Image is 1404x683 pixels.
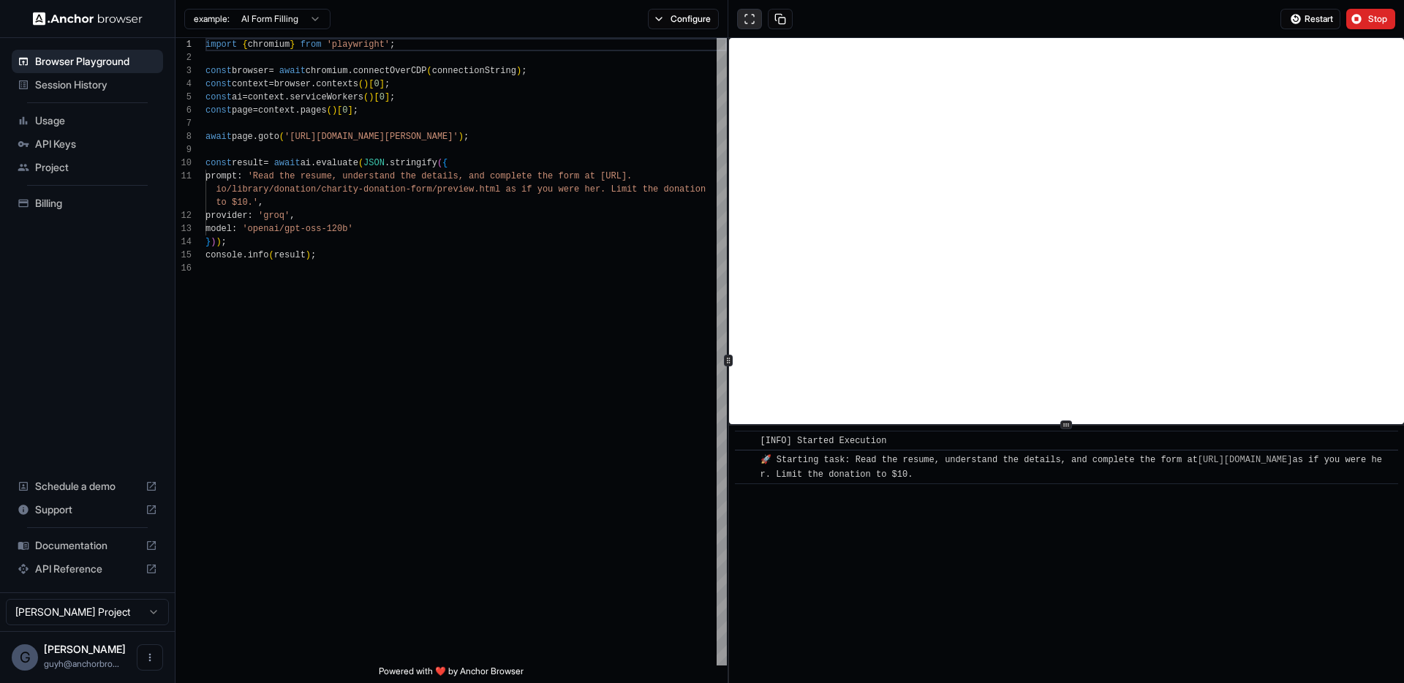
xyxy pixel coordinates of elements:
[390,92,395,102] span: ;
[760,455,1382,480] span: 🚀 Starting task: Read the resume, understand the details, and complete the form at as if you were...
[301,39,322,50] span: from
[311,79,316,89] span: .
[1346,9,1395,29] button: Stop
[521,66,526,76] span: ;
[12,557,163,581] div: API Reference
[44,658,119,669] span: guyh@anchorbrowser.io
[390,158,437,168] span: stringify
[379,665,524,683] span: Powered with ❤️ by Anchor Browser
[232,132,253,142] span: page
[35,562,140,576] span: API Reference
[258,105,295,116] span: context
[274,79,311,89] span: browser
[363,158,385,168] span: JSON
[175,64,192,78] div: 3
[175,235,192,249] div: 14
[737,9,762,29] button: Open in full screen
[35,54,157,69] span: Browser Playground
[12,73,163,97] div: Session History
[295,105,300,116] span: .
[205,105,232,116] span: const
[35,196,157,211] span: Billing
[232,79,268,89] span: context
[35,160,157,175] span: Project
[175,91,192,104] div: 5
[311,158,316,168] span: .
[284,92,290,102] span: .
[35,479,140,494] span: Schedule a demo
[332,105,337,116] span: )
[290,92,363,102] span: serviceWorkers
[432,66,516,76] span: connectionString
[137,644,163,671] button: Open menu
[175,209,192,222] div: 12
[369,92,374,102] span: )
[290,39,295,50] span: }
[175,78,192,91] div: 4
[205,92,232,102] span: const
[1368,13,1389,25] span: Stop
[253,132,258,142] span: .
[248,171,511,181] span: 'Read the resume, understand the details, and comp
[648,9,719,29] button: Configure
[12,192,163,215] div: Billing
[768,9,793,29] button: Copy session ID
[12,109,163,132] div: Usage
[353,66,427,76] span: connectOverCDP
[205,237,211,247] span: }
[175,262,192,275] div: 16
[347,66,352,76] span: .
[363,92,369,102] span: (
[222,237,227,247] span: ;
[742,453,750,467] span: ​
[175,117,192,130] div: 7
[175,130,192,143] div: 8
[374,92,379,102] span: [
[175,38,192,51] div: 1
[248,92,284,102] span: context
[44,643,126,655] span: Guy Hayou
[205,224,232,234] span: model
[248,39,290,50] span: chromium
[12,498,163,521] div: Support
[442,158,448,168] span: {
[12,644,38,671] div: G
[175,249,192,262] div: 15
[205,66,232,76] span: const
[232,105,253,116] span: page
[242,39,247,50] span: {
[216,197,258,208] span: to $10.'
[760,436,887,446] span: [INFO] Started Execution
[390,39,395,50] span: ;
[427,66,432,76] span: (
[385,92,390,102] span: ]
[268,79,273,89] span: =
[290,211,295,221] span: ,
[306,250,311,260] span: )
[464,132,469,142] span: ;
[216,184,479,195] span: io/library/donation/charity-donation-form/preview.
[279,66,306,76] span: await
[301,105,327,116] span: pages
[353,105,358,116] span: ;
[258,211,290,221] span: 'groq'
[12,156,163,179] div: Project
[437,158,442,168] span: (
[175,156,192,170] div: 10
[342,105,347,116] span: 0
[242,250,247,260] span: .
[205,132,232,142] span: await
[274,250,306,260] span: result
[327,39,390,50] span: 'playwright'
[175,104,192,117] div: 6
[205,158,232,168] span: const
[1280,9,1340,29] button: Restart
[205,79,232,89] span: const
[263,158,268,168] span: =
[232,224,237,234] span: :
[12,50,163,73] div: Browser Playground
[175,51,192,64] div: 2
[516,66,521,76] span: )
[327,105,332,116] span: (
[205,250,242,260] span: console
